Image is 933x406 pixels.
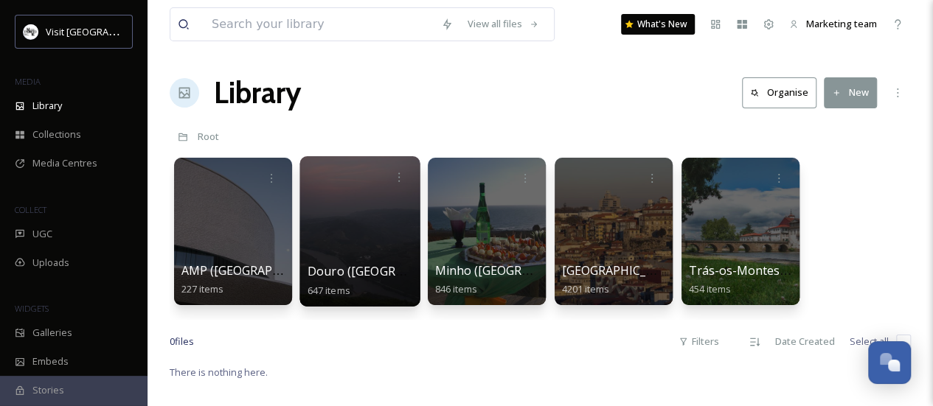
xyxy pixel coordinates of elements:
a: Organise [742,77,824,108]
img: download%20%282%29.png [24,24,38,39]
span: UGC [32,227,52,241]
span: Marketing team [806,17,877,30]
span: 454 items [689,282,731,295]
span: 227 items [181,282,223,295]
span: Media Centres [32,156,97,170]
a: Marketing team [782,10,884,38]
button: Open Chat [868,341,911,384]
input: Search your library [204,8,434,41]
span: 0 file s [170,335,194,349]
div: Date Created [768,327,842,356]
span: AMP ([GEOGRAPHIC_DATA] Metropolitan Area) [181,262,442,279]
span: Galleries [32,326,72,340]
span: Collections [32,127,81,141]
span: Douro ([GEOGRAPHIC_DATA]) [308,263,476,279]
span: Select all [850,335,889,349]
a: Douro ([GEOGRAPHIC_DATA])647 items [308,265,476,297]
span: Uploads [32,256,69,270]
span: Visit [GEOGRAPHIC_DATA] [46,24,160,38]
span: WIDGETS [15,303,49,314]
a: What's New [621,14,695,35]
a: Trás-os-Montes ([GEOGRAPHIC_DATA])454 items [689,264,909,295]
span: 647 items [308,283,350,296]
span: 4201 items [562,282,609,295]
div: Filters [671,327,726,356]
a: Root [198,127,219,145]
button: New [824,77,877,108]
a: View all files [460,10,547,38]
a: [GEOGRAPHIC_DATA] ([GEOGRAPHIC_DATA])4201 items [562,264,810,295]
a: Minho ([GEOGRAPHIC_DATA])846 items [435,264,600,295]
span: 846 items [435,282,477,295]
span: There is nothing here. [170,365,268,379]
span: [GEOGRAPHIC_DATA] ([GEOGRAPHIC_DATA]) [562,262,810,279]
span: COLLECT [15,204,46,215]
a: Library [214,71,301,115]
span: Embeds [32,354,69,368]
span: Library [32,99,62,113]
span: Trás-os-Montes ([GEOGRAPHIC_DATA]) [689,262,909,279]
a: AMP ([GEOGRAPHIC_DATA] Metropolitan Area)227 items [181,264,442,295]
button: Organise [742,77,816,108]
span: Minho ([GEOGRAPHIC_DATA]) [435,262,600,279]
span: MEDIA [15,76,41,87]
span: Stories [32,383,64,397]
span: Root [198,130,219,143]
